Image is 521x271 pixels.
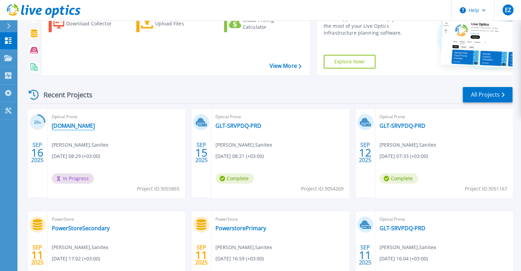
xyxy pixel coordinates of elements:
a: GLT-SRVPDQ-PRD [380,225,425,232]
span: Complete [215,173,254,184]
span: Optical Prime [380,215,508,223]
h3: 26 [29,119,46,126]
span: Optical Prime [380,113,508,121]
span: [DATE] 17:02 (+03:00) [52,255,100,262]
span: [PERSON_NAME] , Sanitex [52,244,108,251]
a: Cloud Pricing Calculator [224,15,300,32]
div: Find tutorials, instructional guides and other support videos to help you make the most of your L... [324,9,422,36]
div: Upload Files [155,17,210,30]
div: Cloud Pricing Calculator [243,17,298,30]
span: [PERSON_NAME] , Sanitex [380,244,436,251]
div: SEP 2025 [359,243,372,268]
div: SEP 2025 [31,140,44,165]
div: Download Collector [66,17,121,30]
span: 16 [31,150,44,156]
span: PowerStore [215,215,344,223]
a: PowerstorePrimary [215,225,266,232]
span: Complete [380,173,418,184]
a: Upload Files [136,15,213,32]
a: PowerStoreSecondary [52,225,110,232]
span: Project ID: 3051167 [465,185,507,193]
span: [DATE] 08:29 (+03:00) [52,152,100,160]
span: [PERSON_NAME] , Sanitex [380,141,436,149]
div: SEP 2025 [195,140,208,165]
span: Optical Prime [52,113,181,121]
a: GLT-SRVPDQ-PRD [380,122,425,129]
a: GLT-SRVPDQ-PRD [215,122,261,129]
span: 11 [31,252,44,258]
span: [PERSON_NAME] , Sanitex [52,141,108,149]
span: 12 [359,150,371,156]
span: PowerStore [52,215,181,223]
div: SEP 2025 [195,243,208,268]
span: [DATE] 16:04 (+03:00) [380,255,428,262]
span: 15 [195,150,208,156]
span: Project ID: 3055865 [137,185,179,193]
span: % [39,121,41,124]
span: [PERSON_NAME] , Sanitex [215,141,272,149]
span: Project ID: 3054269 [301,185,344,193]
span: 11 [195,252,208,258]
span: In Progress [52,173,94,184]
a: Download Collector [49,15,125,32]
div: SEP 2025 [31,243,44,268]
a: [DOMAIN_NAME] [52,122,95,129]
span: [DATE] 07:33 (+03:00) [380,152,428,160]
div: SEP 2025 [359,140,372,165]
span: 11 [359,252,371,258]
span: [DATE] 16:59 (+03:00) [215,255,264,262]
span: EZ [505,7,511,13]
span: [PERSON_NAME] , Sanitex [215,244,272,251]
a: Explore Now! [324,55,376,69]
span: [DATE] 08:21 (+03:00) [215,152,264,160]
a: View More [269,63,301,69]
div: Recent Projects [26,86,102,103]
a: All Projects [463,87,512,102]
span: Optical Prime [215,113,344,121]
